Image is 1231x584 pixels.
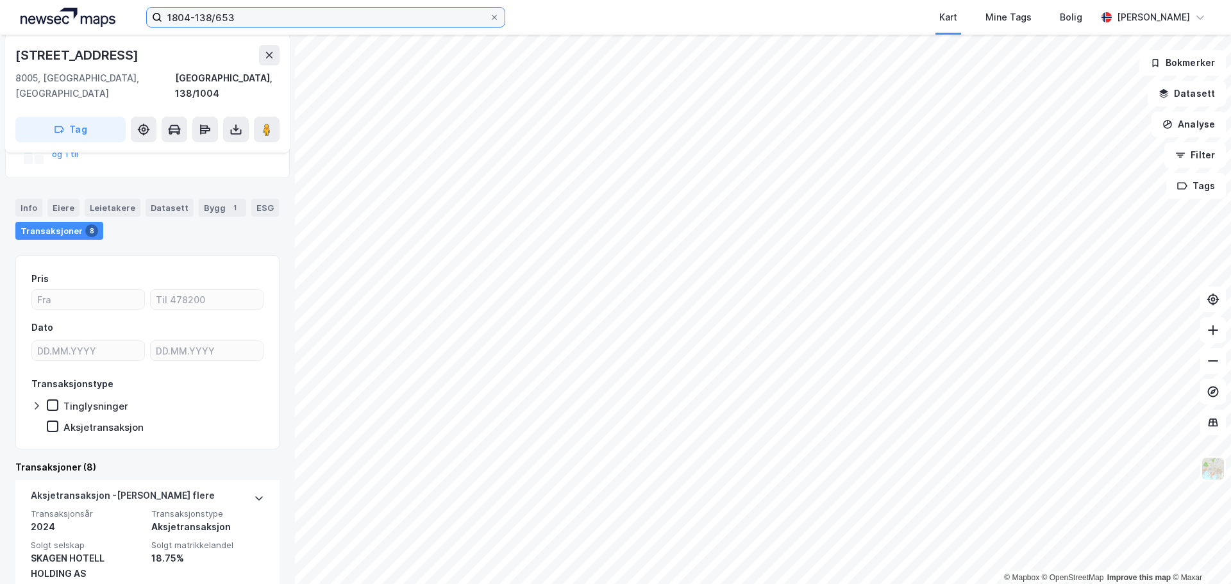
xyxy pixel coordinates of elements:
div: ESG [251,199,279,217]
div: Kontrollprogram for chat [1167,522,1231,584]
div: Aksjetransaksjon [63,421,144,433]
div: 1 [228,201,241,214]
div: Aksjetransaksjon [151,519,264,535]
button: Filter [1164,142,1226,168]
div: Datasett [146,199,194,217]
div: Transaksjoner [15,222,103,240]
button: Tags [1166,173,1226,199]
div: 8005, [GEOGRAPHIC_DATA], [GEOGRAPHIC_DATA] [15,71,175,101]
div: 8 [85,224,98,237]
img: Z [1201,456,1225,481]
div: Eiere [47,199,80,217]
button: Analyse [1151,112,1226,137]
a: Mapbox [1004,573,1039,582]
button: Bokmerker [1139,50,1226,76]
div: Dato [31,320,53,335]
img: logo.a4113a55bc3d86da70a041830d287a7e.svg [21,8,115,27]
input: Til 478200 [151,290,263,309]
div: Leietakere [85,199,140,217]
div: 2024 [31,519,144,535]
div: Aksjetransaksjon - [PERSON_NAME] flere [31,488,215,508]
div: 18.75% [151,551,264,566]
div: [PERSON_NAME] [1117,10,1190,25]
input: DD.MM.YYYY [32,341,144,360]
div: [GEOGRAPHIC_DATA], 138/1004 [175,71,280,101]
span: Transaksjonstype [151,508,264,519]
div: Transaksjonstype [31,376,113,392]
a: Improve this map [1107,573,1171,582]
input: DD.MM.YYYY [151,341,263,360]
div: Tinglysninger [63,400,128,412]
div: [STREET_ADDRESS] [15,45,141,65]
div: SKAGEN HOTELL HOLDING AS [31,551,144,581]
a: OpenStreetMap [1042,573,1104,582]
div: Transaksjoner (8) [15,460,280,475]
span: Transaksjonsår [31,508,144,519]
iframe: Chat Widget [1167,522,1231,584]
div: Mine Tags [985,10,1032,25]
button: Datasett [1148,81,1226,106]
div: Pris [31,271,49,287]
input: Søk på adresse, matrikkel, gårdeiere, leietakere eller personer [162,8,489,27]
div: Bolig [1060,10,1082,25]
div: Kart [939,10,957,25]
div: Bygg [199,199,246,217]
div: Info [15,199,42,217]
input: Fra [32,290,144,309]
span: Solgt matrikkelandel [151,540,264,551]
button: Tag [15,117,126,142]
span: Solgt selskap [31,540,144,551]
